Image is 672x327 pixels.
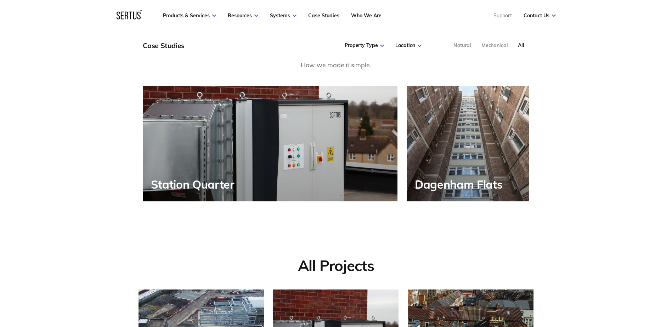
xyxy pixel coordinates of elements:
[270,12,297,19] a: Systems
[637,293,672,327] iframe: Chat Widget
[345,42,384,49] div: Property Type
[524,12,556,19] a: Contact Us
[151,178,238,191] div: Station Quarter
[493,12,512,19] a: Support
[407,86,530,201] a: Dagenham Flats
[308,12,339,19] a: Case Studies
[453,42,471,49] div: Natural
[351,12,382,19] a: Who We Are
[395,42,422,49] div: Location
[143,86,397,201] a: Station Quarter
[163,12,216,19] a: Products & Services
[481,42,508,49] div: Mechanical
[228,12,258,19] a: Resources
[139,257,533,275] div: All Projects
[415,178,506,191] div: Dagenham Flats
[143,41,185,50] div: Case Studies
[518,42,524,49] div: All
[143,60,530,70] div: How we made it simple.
